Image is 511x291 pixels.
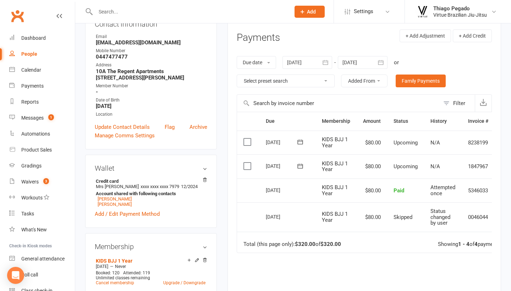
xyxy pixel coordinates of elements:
a: Messages 1 [9,110,75,126]
li: Mrs [PERSON_NAME] [95,177,207,208]
button: Due date [237,56,276,69]
a: [PERSON_NAME] [98,202,132,207]
span: N/A [430,163,440,170]
div: Address [96,62,207,68]
strong: $320.00 [320,241,341,247]
div: Reports [21,99,39,105]
strong: 4 [474,241,478,247]
a: Update Contact Details [95,123,150,131]
strong: - [96,89,207,95]
div: [DATE] [266,137,298,148]
div: Waivers [21,179,39,185]
span: Booked: 120 [96,270,120,275]
div: Calendar [21,67,41,73]
a: Dashboard [9,30,75,46]
strong: 0447477477 [96,54,207,60]
div: Date of Birth [96,97,207,104]
a: Waivers 3 [9,174,75,190]
div: Mobile Number [96,48,207,54]
a: Upgrade / Downgrade [163,280,205,285]
div: Workouts [21,195,43,201]
span: 12/2024 [181,184,198,189]
span: Attempted once [430,184,455,197]
th: History [424,112,462,130]
div: Product Sales [21,147,52,153]
div: Location [96,111,207,118]
strong: Account shared with following contacts [96,191,204,196]
div: [DATE] [266,160,298,171]
a: Product Sales [9,142,75,158]
th: Membership [315,112,357,130]
strong: 1 - 4 [458,241,469,247]
td: 0046044 [462,202,495,232]
span: KIDS BJJ 1 Year [322,136,348,149]
span: 3 [43,178,49,184]
span: Upcoming [394,139,418,146]
img: thumb_image1568934240.png [416,5,430,19]
div: Open Intercom Messenger [7,267,24,284]
span: xxxx xxxx xxxx 7979 [141,184,179,189]
td: $80.00 [357,202,387,232]
strong: Credit card [96,179,204,184]
td: 1847967 [462,154,495,179]
a: Archive [189,123,207,131]
td: $80.00 [357,179,387,203]
div: Payments [21,83,44,89]
td: $80.00 [357,131,387,155]
a: Roll call [9,267,75,283]
button: Filter [440,95,475,112]
a: Reports [9,94,75,110]
td: 8238199 [462,131,495,155]
a: Manage Comms Settings [95,131,155,140]
th: Due [259,112,315,130]
td: 5346033 [462,179,495,203]
a: Add / Edit Payment Method [95,210,160,218]
a: Calendar [9,62,75,78]
div: Email [96,33,207,40]
span: Add [307,9,316,15]
div: Thiago Pegado [433,5,487,12]
a: Clubworx [9,7,26,25]
div: [DATE] [266,185,298,196]
a: Gradings [9,158,75,174]
span: Skipped [394,214,412,220]
div: Dashboard [21,35,46,41]
a: Automations [9,126,75,142]
a: Flag [165,123,175,131]
span: Upcoming [394,163,418,170]
a: [PERSON_NAME] [98,196,132,202]
span: KIDS BJJ 1 Year [322,184,348,197]
input: Search by invoice number [237,95,440,112]
h3: Membership [95,243,207,251]
span: KIDS BJJ 1 Year [322,211,348,223]
strong: 10A The Regent Apartments [STREET_ADDRESS][PERSON_NAME] [96,68,207,81]
button: + Add Adjustment [400,29,451,42]
strong: $320.00 [295,241,315,247]
div: Gradings [21,163,42,169]
div: Showing of payments [438,241,501,247]
div: Roll call [21,272,38,278]
button: + Add Credit [453,29,492,42]
span: N/A [430,139,440,146]
button: Added From [341,75,388,87]
a: Workouts [9,190,75,206]
a: People [9,46,75,62]
div: Virtue Brazilian Jiu-Jitsu [433,12,487,18]
div: [DATE] [266,211,298,222]
strong: [EMAIL_ADDRESS][DOMAIN_NAME] [96,39,207,46]
span: Attended: 119 [123,270,150,275]
input: Search... [93,7,285,17]
a: KIDS BJJ 1 Year [96,258,132,264]
h3: Payments [237,32,280,43]
td: $80.00 [357,154,387,179]
a: Cancel membership [96,280,134,285]
div: Automations [21,131,50,137]
div: Messages [21,115,44,121]
span: Paid [394,187,404,194]
div: General attendance [21,256,65,262]
span: Never [115,264,126,269]
span: Status changed by user [430,208,450,226]
span: Settings [354,4,373,20]
div: — [94,264,207,269]
span: 1 [48,114,54,120]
